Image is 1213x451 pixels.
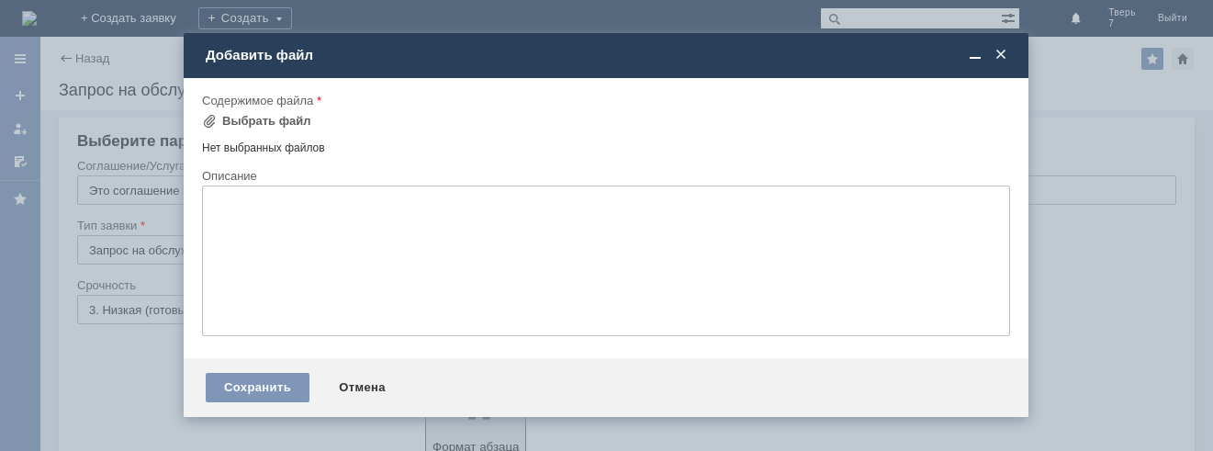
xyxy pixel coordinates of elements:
[966,47,984,63] span: Свернуть (Ctrl + M)
[222,114,311,129] div: Выбрать файл
[202,170,1006,182] div: Описание
[202,134,1010,155] div: Нет выбранных файлов
[202,95,1006,107] div: Содержимое файла
[7,7,268,37] div: Добрый вечер [PERSON_NAME] удалить отложенный чек
[206,47,1010,63] div: Добавить файл
[992,47,1010,63] span: Закрыть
